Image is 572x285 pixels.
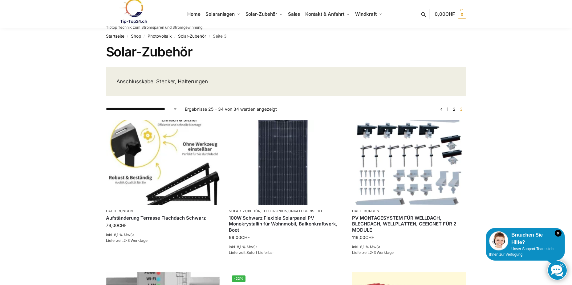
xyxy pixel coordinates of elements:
[229,209,260,213] a: Solar-Zubehör
[203,0,243,28] a: Solaranlagen
[445,106,450,112] a: Seite 1
[489,247,554,257] span: Unser Support-Team steht Ihnen zur Verfügung
[106,106,177,112] select: Shop-Reihenfolge
[370,250,394,255] span: 2-3 Werktage
[185,106,277,112] p: Ergebnisse 25 – 34 von 34 werden angezeigt
[451,106,457,112] a: Seite 2
[555,230,562,237] i: Schließen
[206,34,213,39] span: /
[118,223,127,228] span: CHF
[106,120,220,205] img: Aufständerung Terrasse Flachdach Schwarz
[352,250,394,255] span: Lieferzeit:
[131,34,141,39] a: Shop
[437,106,466,112] nav: Produkt-Seitennummerierung
[439,106,444,112] a: ←
[302,0,352,28] a: Kontakt & Anfahrt
[435,5,466,23] a: 0,00CHF 0
[288,11,300,17] span: Sales
[229,120,343,205] img: 100 watt flexibles solarmodul
[445,11,455,17] span: CHF
[352,209,379,213] a: Halterungen
[141,34,148,39] span: /
[205,11,235,17] span: Solaranlagen
[352,120,466,205] img: PV MONTAGESYSTEM FÜR WELLDACH, BLECHDACH, WELLPLATTEN, GEEIGNET FÜR 2 MODULE
[178,34,206,39] a: Solar-Zubehör
[172,34,178,39] span: /
[106,223,127,228] bdi: 79,00
[458,106,464,112] span: Seite 3
[243,0,285,28] a: Solar-Zubehör
[106,238,148,243] span: Lieferzeit:
[106,26,202,29] p: Tiptop Technik zum Stromsparen und Stromgewinnung
[288,209,323,213] a: Unkategorisiert
[229,235,250,240] bdi: 99,00
[116,78,276,86] p: Anschlusskabel Stecker, Halterungen
[365,235,374,240] span: CHF
[489,231,562,246] div: Brauchen Sie Hilfe?
[229,209,343,213] p: , ,
[229,250,274,255] span: Lieferzeit:
[355,11,377,17] span: Windkraft
[229,215,343,233] a: 100W Schwarz Flexible Solarpanel PV Monokrystallin für Wohnmobil, Balkonkraftwerk, Boot
[124,34,131,39] span: /
[106,34,124,39] a: Startseite
[106,232,220,238] p: inkl. 8,1 % MwSt.
[241,235,250,240] span: CHF
[246,250,274,255] span: Sofort Lieferbar
[305,11,344,17] span: Kontakt & Anfahrt
[458,10,466,19] span: 0
[285,0,302,28] a: Sales
[435,11,455,17] span: 0,00
[229,244,343,250] p: inkl. 8,1 % MwSt.
[148,34,172,39] a: Photovoltaik
[106,44,466,60] h1: Solar-Zubehör
[489,231,508,250] img: Customer service
[106,28,466,44] nav: Breadcrumb
[124,238,148,243] span: 2-3 Werktage
[245,11,278,17] span: Solar-Zubehör
[106,209,133,213] a: Halterungen
[352,215,466,233] a: PV MONTAGESYSTEM FÜR WELLDACH, BLECHDACH, WELLPLATTEN, GEEIGNET FÜR 2 MODULE
[106,215,220,221] a: Aufständerung Terrasse Flachdach Schwarz
[352,0,385,28] a: Windkraft
[352,235,374,240] bdi: 119,00
[352,244,466,250] p: inkl. 8,1 % MwSt.
[262,209,287,213] a: Electronics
